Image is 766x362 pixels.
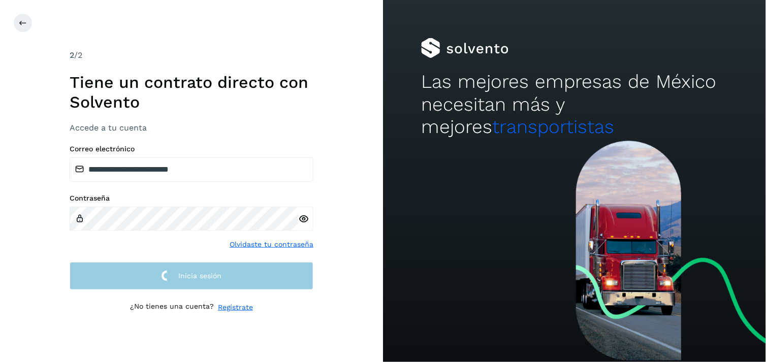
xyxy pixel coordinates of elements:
[218,302,253,313] a: Regístrate
[70,50,74,60] span: 2
[230,239,313,250] a: Olvidaste tu contraseña
[70,49,313,61] div: /2
[70,194,313,203] label: Contraseña
[70,73,313,112] h1: Tiene un contrato directo con Solvento
[178,272,221,279] span: Inicia sesión
[421,71,727,138] h2: Las mejores empresas de México necesitan más y mejores
[70,262,313,290] button: Inicia sesión
[70,145,313,153] label: Correo electrónico
[130,302,214,313] p: ¿No tienes una cuenta?
[70,123,313,133] h3: Accede a tu cuenta
[492,116,614,138] span: transportistas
